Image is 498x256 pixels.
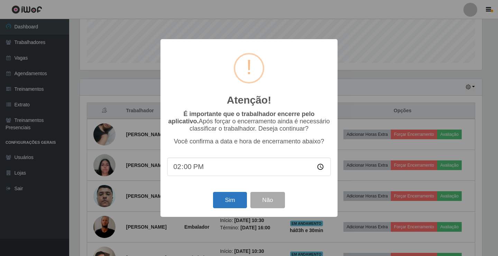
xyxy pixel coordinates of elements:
[227,94,271,106] h2: Atenção!
[168,111,314,125] b: É importante que o trabalhador encerre pelo aplicativo.
[213,192,247,208] button: Sim
[250,192,285,208] button: Não
[167,138,331,145] p: Você confirma a data e hora de encerramento abaixo?
[167,111,331,132] p: Após forçar o encerramento ainda é necessário classificar o trabalhador. Deseja continuar?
